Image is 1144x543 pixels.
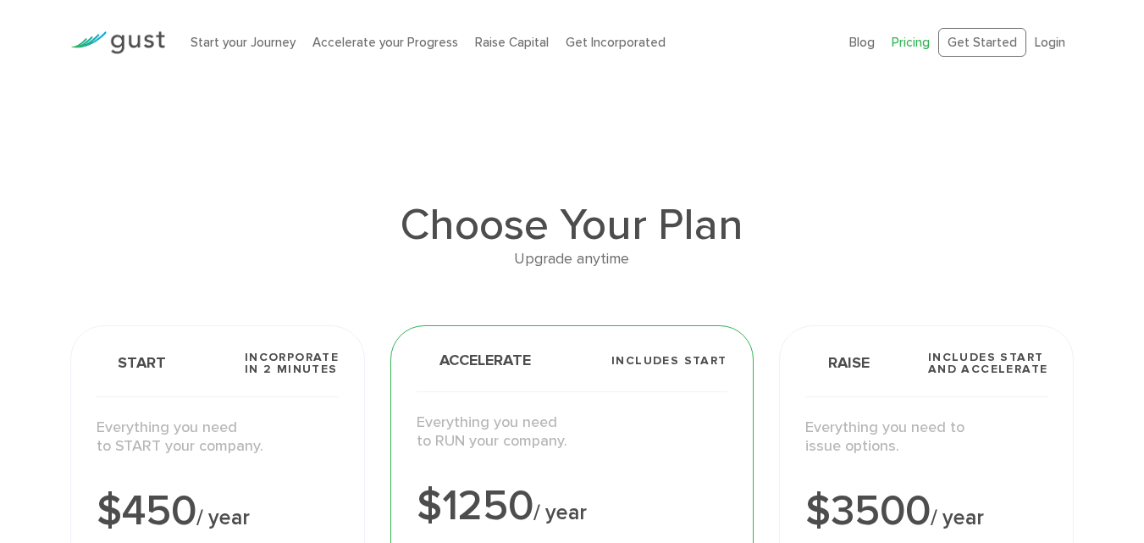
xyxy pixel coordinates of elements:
[70,203,1075,247] h1: Choose Your Plan
[312,35,458,50] a: Accelerate your Progress
[805,490,1048,533] div: $3500
[533,500,587,525] span: / year
[97,354,166,372] span: Start
[611,355,727,367] span: Includes START
[196,505,250,530] span: / year
[566,35,666,50] a: Get Incorporated
[97,418,340,457] p: Everything you need to START your company.
[70,31,165,54] img: Gust Logo
[475,35,549,50] a: Raise Capital
[70,247,1075,272] div: Upgrade anytime
[892,35,930,50] a: Pricing
[849,35,875,50] a: Blog
[191,35,296,50] a: Start your Journey
[97,490,340,533] div: $450
[805,418,1048,457] p: Everything you need to issue options.
[931,505,984,530] span: / year
[938,28,1026,58] a: Get Started
[417,413,727,452] p: Everything you need to RUN your company.
[1035,35,1065,50] a: Login
[417,485,727,528] div: $1250
[805,354,870,372] span: Raise
[928,352,1048,375] span: Includes START and ACCELERATE
[245,352,339,375] span: Incorporate in 2 Minutes
[417,353,531,368] span: Accelerate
